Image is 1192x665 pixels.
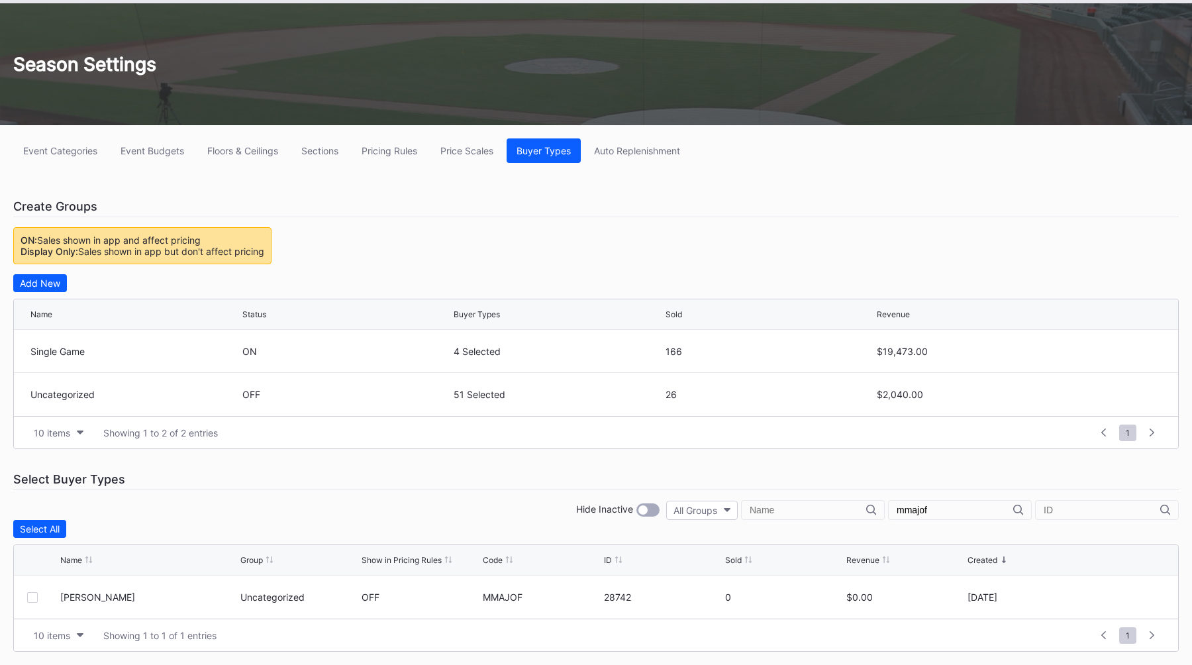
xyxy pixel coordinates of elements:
button: Select All [13,520,66,538]
input: Code [897,505,1013,515]
span: Display Only: [21,246,78,257]
div: $0.00 [846,591,964,603]
div: Buyer Types [517,145,571,156]
div: 26 [666,389,874,400]
div: Auto Replenishment [594,145,680,156]
div: Created [968,555,997,565]
div: OFF [362,591,379,603]
button: Sections [291,138,348,163]
div: Uncategorized [240,591,358,603]
div: Revenue [846,555,879,565]
div: OFF [242,389,451,400]
div: Floors & Ceilings [207,145,278,156]
div: Uncategorized [30,389,239,400]
div: [DATE] [968,591,1085,603]
div: ON [242,346,451,357]
div: 166 [666,346,874,357]
div: 51 Selected [454,389,662,400]
div: 0 [725,591,843,603]
div: Event Categories [23,145,97,156]
div: Buyer Types [454,309,500,319]
div: Name [60,555,82,565]
div: Showing 1 to 2 of 2 entries [103,427,218,438]
input: ID [1044,505,1160,515]
div: All Groups [673,505,717,516]
div: Sales shown in app and affect pricing [21,234,264,246]
div: Price Scales [440,145,493,156]
div: Revenue [877,309,910,319]
button: Event Budgets [111,138,194,163]
div: Showing 1 to 1 of 1 entries [103,630,217,641]
div: 28742 [604,591,722,603]
button: Price Scales [430,138,503,163]
div: Sold [666,309,682,319]
div: Sold [725,555,742,565]
div: [PERSON_NAME] [60,591,237,603]
input: Name [750,505,866,515]
div: Event Budgets [121,145,184,156]
button: Buyer Types [507,138,581,163]
div: Code [483,555,503,565]
button: Auto Replenishment [584,138,690,163]
button: Floors & Ceilings [197,138,288,163]
div: Add New [20,278,60,289]
div: Select Buyer Types [13,469,1179,490]
span: 1 [1119,627,1136,644]
div: MMAJOF [483,591,601,603]
div: Single Game [30,346,239,357]
div: Hide Inactive [576,503,633,517]
button: All Groups [666,501,738,520]
button: 10 items [27,424,90,442]
span: ON: [21,234,37,246]
div: Status [242,309,266,319]
div: Group [240,555,263,565]
div: Show in Pricing Rules [362,555,442,565]
div: 10 items [34,630,70,641]
div: 4 Selected [454,346,662,357]
button: 10 items [27,627,90,644]
button: Event Categories [13,138,107,163]
div: $19,473.00 [877,346,1085,357]
div: Pricing Rules [362,145,417,156]
span: 1 [1119,425,1136,441]
button: Add New [13,274,67,292]
div: Select All [20,523,60,535]
div: 10 items [34,427,70,438]
button: Pricing Rules [352,138,427,163]
div: Name [30,309,52,319]
div: $2,040.00 [877,389,1085,400]
div: Sales shown in app but don't affect pricing [21,246,264,257]
div: Sections [301,145,338,156]
div: ID [604,555,612,565]
div: Create Groups [13,196,1179,217]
